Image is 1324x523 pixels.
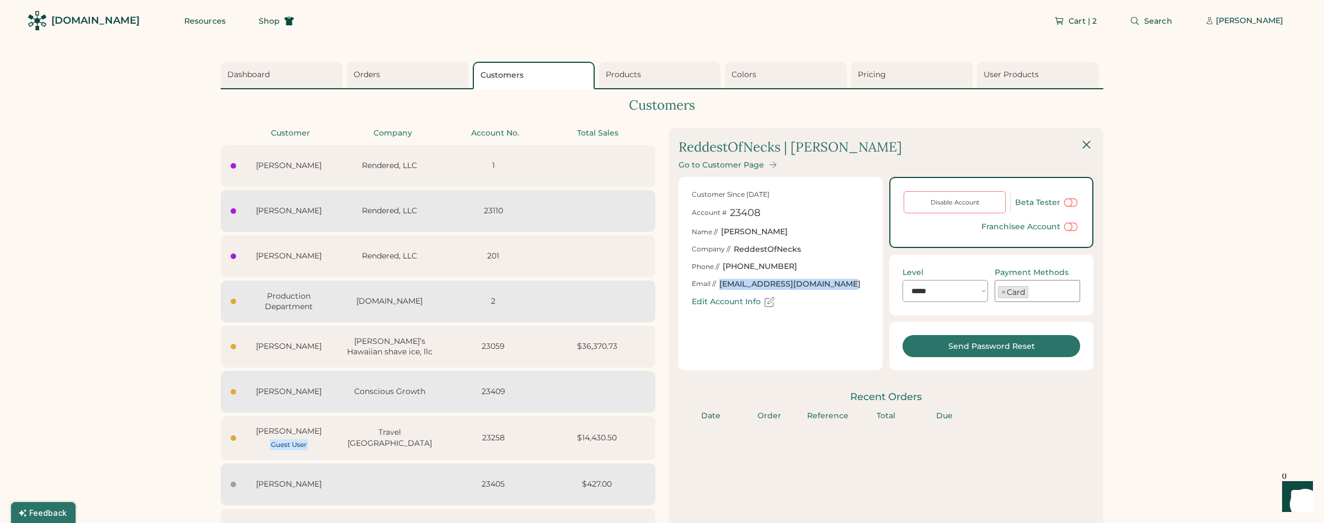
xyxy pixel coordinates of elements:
div: Go to Customer Page [679,160,764,170]
button: Send Password Reset [903,335,1080,357]
button: Resources [171,10,239,32]
div: Customers [481,70,590,81]
div: [PERSON_NAME] [243,426,334,437]
div: 201 [445,251,542,262]
button: Search [1117,10,1186,32]
div: Production Department [243,291,334,312]
div: Customer [243,128,339,139]
div: 2 [445,296,542,307]
div: Rendered, LLC [341,251,438,262]
div: Travel [GEOGRAPHIC_DATA] [341,427,438,449]
div: [PHONE_NUMBER] [723,261,797,272]
div: Rendered, LLC [341,160,438,171]
div: Last seen today at 1:59 pm [231,344,236,349]
div: Conscious Growth [341,386,438,397]
div: [DOMAIN_NAME] [341,296,438,307]
div: Products [606,69,718,80]
span: × [1001,288,1006,296]
div: Date [685,411,737,422]
div: Colors [732,69,843,80]
div: [PERSON_NAME] [721,227,788,238]
div: Company // [692,245,730,254]
div: 23110 [445,206,542,217]
div: Franchisee Account [981,222,1060,231]
div: Last seen Sep 15, 25 at 1:42 pm [231,482,236,487]
div: [PERSON_NAME] [1216,15,1283,26]
div: Last seen today at 4:40 pm [231,163,236,169]
span: Cart | 2 [1069,17,1097,25]
button: Cart | 2 [1041,10,1110,32]
div: [PERSON_NAME] [243,479,334,490]
div: Last seen today at 10:41 am [231,389,236,395]
div: Customers [221,96,1103,115]
div: Phone // [692,262,719,272]
div: Last seen today at 4:35 pm [231,208,236,214]
div: [PERSON_NAME] [243,386,334,397]
div: Level [903,268,923,277]
div: Name // [692,228,718,237]
div: Account # [692,208,727,218]
div: Email // [692,279,716,289]
button: Disable Account [904,191,1006,213]
div: Payment Methods [995,268,1069,277]
div: Last seen today at 4:21 pm [231,254,236,259]
div: Pricing [858,69,970,80]
div: Customer Since [DATE] [692,190,770,200]
div: ReddestOfNecks [734,244,801,255]
button: Use this to limit an account deleting, copying, or editing products in their "My Products" page [1063,220,1079,234]
div: 23258 [445,433,542,444]
div: Total [860,411,912,422]
div: Last seen today at 10:03 am [231,435,236,441]
div: User Products [984,69,1096,80]
div: Rendered, LLC [341,206,438,217]
div: $427.00 [548,479,645,490]
div: Recent Orders [679,390,1093,404]
div: Reference [802,411,853,422]
div: Company [345,128,441,139]
div: 23059 [445,341,542,352]
div: Orders [354,69,466,80]
div: [PERSON_NAME] [243,160,334,171]
span: Shop [259,17,280,25]
div: 1 [445,160,542,171]
div: ReddestOfNecks | [PERSON_NAME] [679,138,902,157]
div: Guest User [271,440,307,449]
div: $14,430.50 [548,433,645,444]
div: Dashboard [227,69,339,80]
div: Beta Tester [1015,198,1060,207]
div: 23408 [730,206,760,220]
img: Rendered Logo - Screens [28,11,47,30]
div: Order [744,411,796,422]
div: Total Sales [550,128,646,139]
div: $36,370.73 [548,341,645,352]
div: Due [919,411,970,422]
div: 23409 [445,386,542,397]
li: Card [998,286,1028,298]
div: [PERSON_NAME] [243,251,334,262]
div: [PERSON_NAME] [243,206,334,217]
div: [DOMAIN_NAME] [51,14,140,28]
div: [PERSON_NAME] [243,341,334,352]
div: Edit Account Info [692,297,761,306]
div: Account No. [447,128,543,139]
span: Search [1144,17,1172,25]
div: 23405 [445,479,542,490]
button: Shop [245,10,307,32]
iframe: Front Chat [1272,473,1319,521]
div: [PERSON_NAME]’s Hawaiian shave ice, llc [341,336,438,358]
div: [EMAIL_ADDRESS][DOMAIN_NAME] [719,279,861,290]
div: Last seen today at 2:49 pm [231,299,236,304]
